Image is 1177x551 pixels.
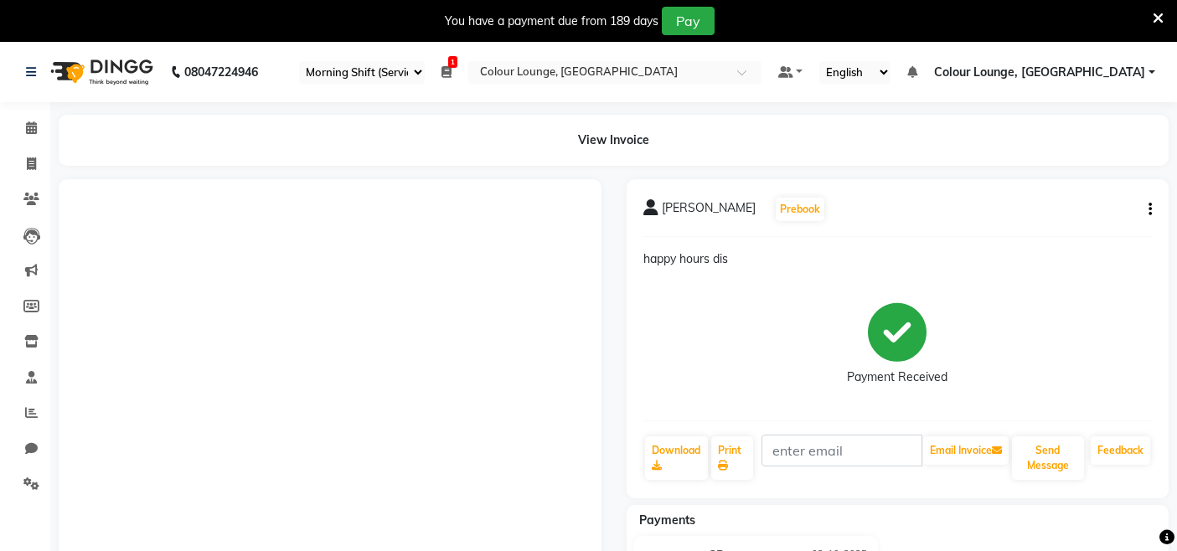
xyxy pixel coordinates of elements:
span: [PERSON_NAME] [662,199,756,223]
a: Download [645,436,709,480]
button: Prebook [776,198,824,221]
span: 1 [448,56,457,68]
button: Pay [662,7,715,35]
div: Payment Received [847,368,947,386]
img: logo [43,49,157,95]
button: Email Invoice [923,436,1009,465]
p: happy hours dis [643,250,1153,268]
span: Payments [639,512,695,528]
a: Feedback [1091,436,1150,465]
div: You have a payment due from 189 days [445,13,658,30]
div: View Invoice [59,115,1169,166]
a: 1 [441,64,452,80]
span: Colour Lounge, [GEOGRAPHIC_DATA] [934,64,1145,81]
button: Send Message [1012,436,1084,480]
b: 08047224946 [184,49,258,95]
input: enter email [761,435,922,466]
a: Print [711,436,752,480]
